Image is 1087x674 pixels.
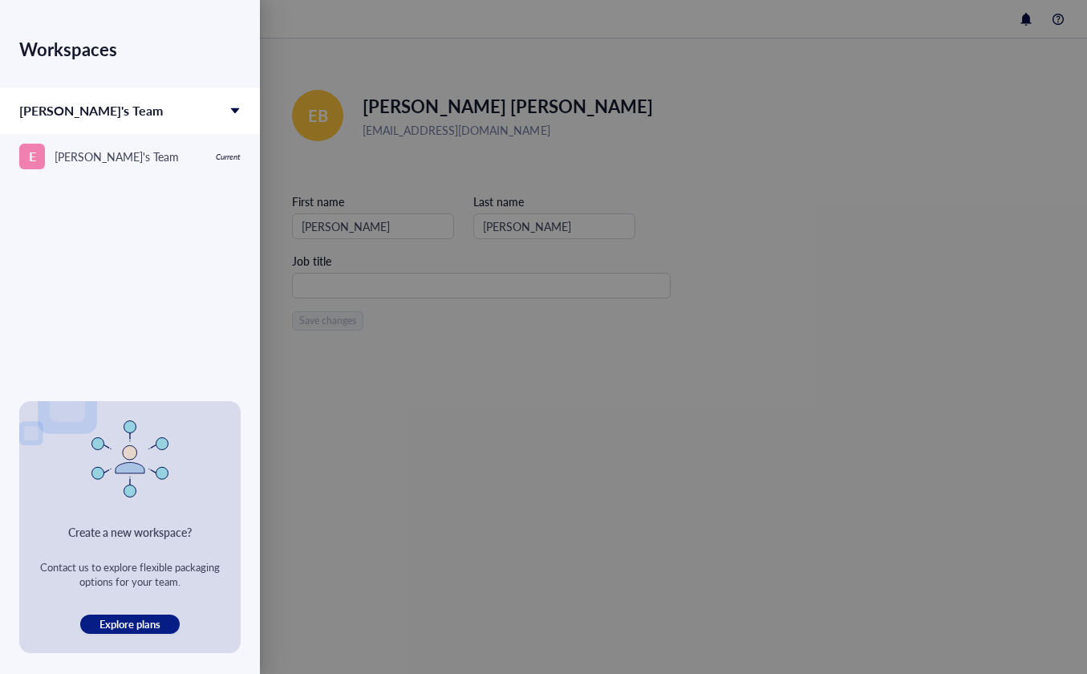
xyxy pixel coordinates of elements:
[29,146,36,166] span: E
[39,560,221,589] div: Contact us to explore flexible packaging options for your team.
[80,615,180,634] button: Explore plans
[91,420,168,497] img: New workspace
[99,617,160,631] span: Explore plans
[68,523,192,541] div: Create a new workspace?
[19,101,163,120] span: [PERSON_NAME]'s Team
[216,152,241,161] div: Current
[55,148,179,165] div: [PERSON_NAME]'s Team
[19,26,241,71] div: Workspaces
[19,361,97,445] img: Image left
